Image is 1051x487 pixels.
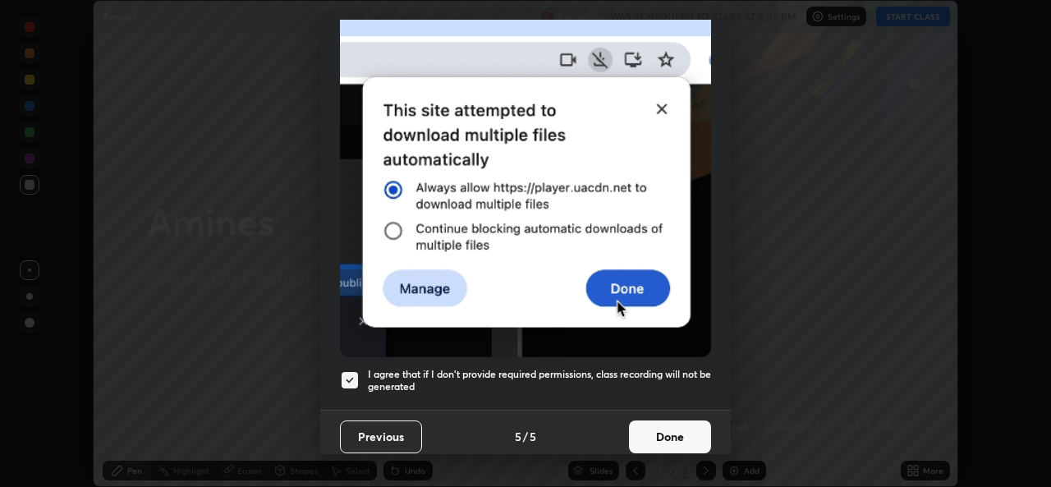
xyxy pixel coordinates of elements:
[340,420,422,453] button: Previous
[530,428,536,445] h4: 5
[629,420,711,453] button: Done
[515,428,521,445] h4: 5
[368,368,711,393] h5: I agree that if I don't provide required permissions, class recording will not be generated
[523,428,528,445] h4: /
